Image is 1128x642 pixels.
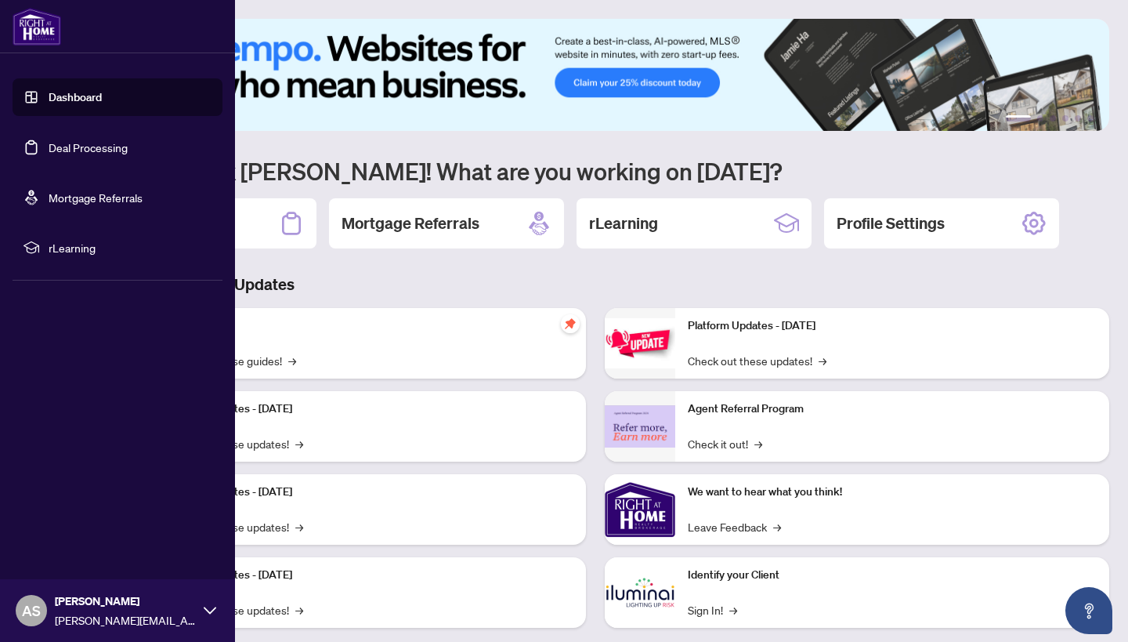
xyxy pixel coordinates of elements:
p: Platform Updates - [DATE] [164,484,573,501]
button: 2 [1037,115,1043,122]
span: → [729,601,737,618]
img: logo [13,8,61,45]
a: Sign In!→ [688,601,737,618]
p: Platform Updates - [DATE] [164,567,573,584]
a: Deal Processing [49,140,128,154]
button: 5 [1075,115,1081,122]
img: Identify your Client [605,557,675,628]
span: [PERSON_NAME] [55,593,196,610]
span: → [288,352,296,369]
button: 6 [1087,115,1094,122]
p: Platform Updates - [DATE] [164,401,573,418]
span: → [754,435,762,452]
a: Check out these updates!→ [688,352,826,369]
span: AS [22,600,41,622]
a: Leave Feedback→ [688,518,781,535]
span: → [819,352,826,369]
a: Check it out!→ [688,435,762,452]
h2: Mortgage Referrals [342,212,479,234]
span: pushpin [561,314,580,333]
p: Agent Referral Program [688,401,1097,418]
span: → [295,601,303,618]
span: → [295,435,303,452]
img: Agent Referral Program [605,405,675,448]
img: Platform Updates - June 23, 2025 [605,318,675,368]
h2: Profile Settings [837,212,945,234]
p: We want to hear what you think! [688,484,1097,501]
span: [PERSON_NAME][EMAIL_ADDRESS][DOMAIN_NAME] [55,611,196,629]
span: → [295,518,303,535]
a: Mortgage Referrals [49,190,143,205]
h1: Welcome back [PERSON_NAME]! What are you working on [DATE]? [81,156,1109,186]
button: 4 [1062,115,1068,122]
button: Open asap [1065,587,1112,634]
h3: Brokerage & Industry Updates [81,274,1109,296]
button: 3 [1050,115,1056,122]
p: Identify your Client [688,567,1097,584]
p: Self-Help [164,317,573,335]
img: We want to hear what you think! [605,474,675,545]
span: → [773,518,781,535]
button: 1 [1006,115,1031,122]
a: Dashboard [49,90,102,104]
img: Slide 0 [81,19,1109,131]
p: Platform Updates - [DATE] [688,317,1097,335]
h2: rLearning [589,212,658,234]
span: rLearning [49,239,211,256]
